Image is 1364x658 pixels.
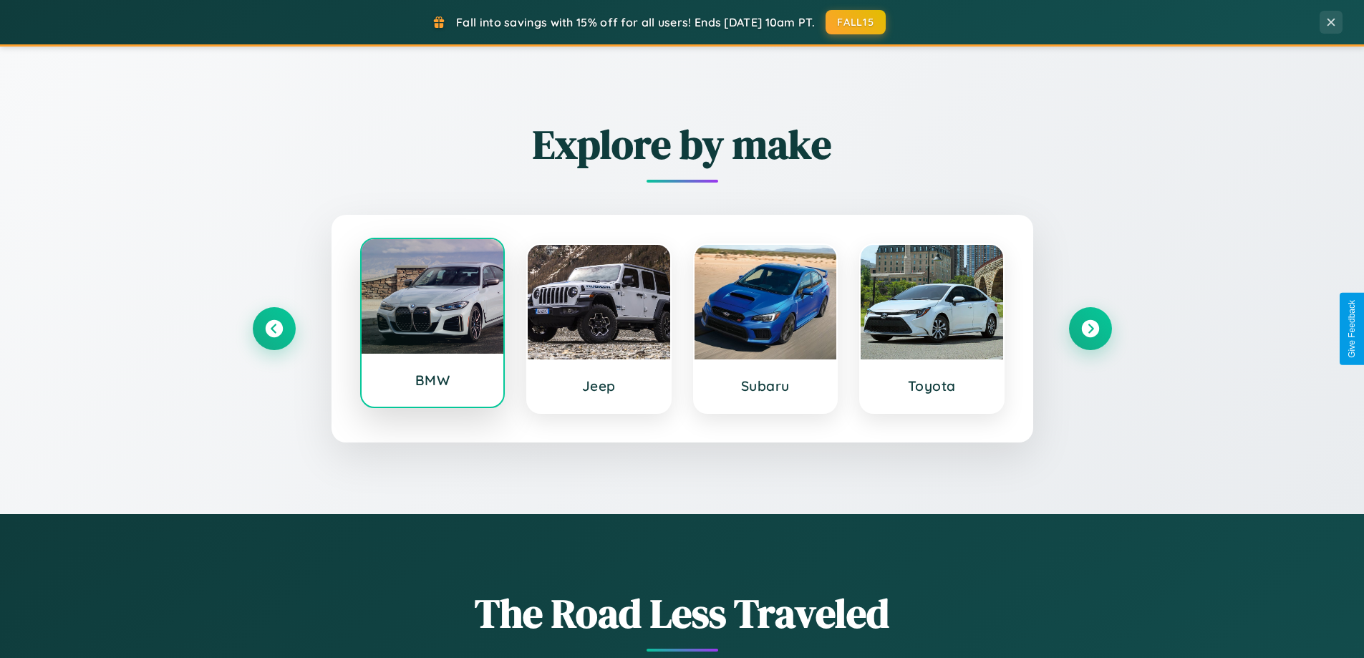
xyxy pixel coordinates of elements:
[456,15,815,29] span: Fall into savings with 15% off for all users! Ends [DATE] 10am PT.
[826,10,886,34] button: FALL15
[253,586,1112,641] h1: The Road Less Traveled
[1347,300,1357,358] div: Give Feedback
[875,377,989,395] h3: Toyota
[542,377,656,395] h3: Jeep
[376,372,490,389] h3: BMW
[253,117,1112,172] h2: Explore by make
[709,377,823,395] h3: Subaru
